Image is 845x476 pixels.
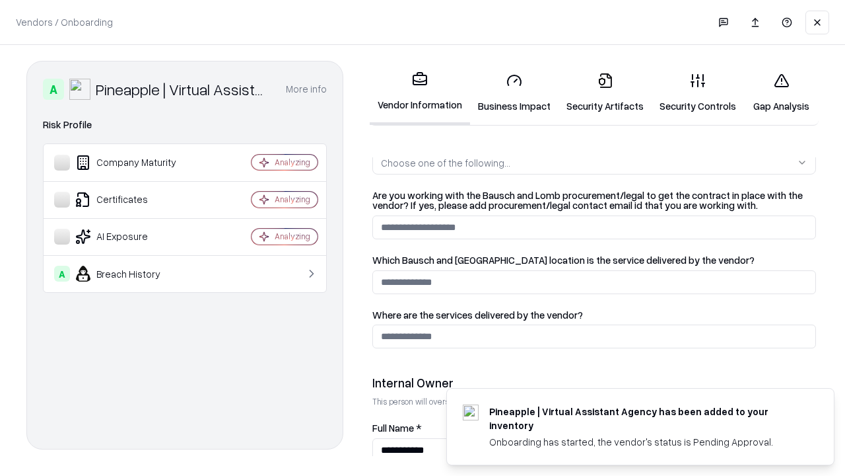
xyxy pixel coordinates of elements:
div: A [54,266,70,282]
a: Vendor Information [370,61,470,125]
div: Analyzing [275,194,310,205]
a: Business Impact [470,62,558,124]
div: Pineapple | Virtual Assistant Agency has been added to your inventory [489,405,802,432]
div: A [43,79,64,100]
label: Which Bausch and [GEOGRAPHIC_DATA] location is the service delivered by the vendor? [372,255,816,265]
div: Risk Profile [43,117,327,133]
div: Internal Owner [372,375,816,391]
img: trypineapple.com [463,405,479,420]
p: This person will oversee the vendor relationship and coordinate any required assessments or appro... [372,396,816,407]
a: Security Controls [652,62,744,124]
div: Breach History [54,266,212,282]
div: Onboarding has started, the vendor's status is Pending Approval. [489,435,802,449]
button: More info [286,77,327,101]
label: Are you working with the Bausch and Lomb procurement/legal to get the contract in place with the ... [372,190,816,210]
label: Where are the services delivered by the vendor? [372,310,816,320]
div: Company Maturity [54,155,212,171]
div: Pineapple | Virtual Assistant Agency [96,79,270,100]
div: Choose one of the following... [381,156,510,170]
button: Choose one of the following... [372,151,816,175]
a: Gap Analysis [744,62,819,124]
p: Vendors / Onboarding [16,15,113,29]
div: Analyzing [275,231,310,242]
div: Certificates [54,192,212,208]
label: Full Name * [372,423,816,433]
img: Pineapple | Virtual Assistant Agency [69,79,90,100]
a: Security Artifacts [558,62,652,124]
div: AI Exposure [54,229,212,245]
div: Analyzing [275,157,310,168]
